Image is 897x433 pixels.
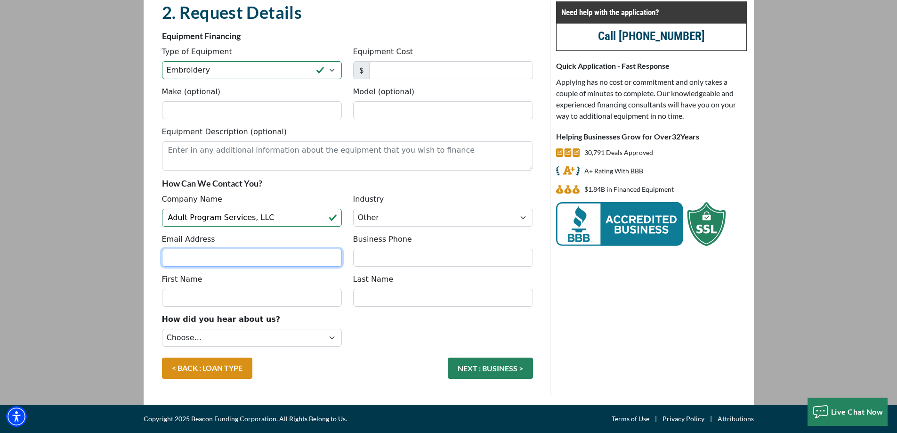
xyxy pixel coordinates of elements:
span: Live Chat Now [831,407,883,416]
p: Applying has no cost or commitment and only takes a couple of minutes to complete. Our knowledgea... [556,76,747,122]
a: call (847) 897-2486 [598,29,705,43]
p: Quick Application - Fast Response [556,60,747,72]
p: A+ Rating With BBB [584,165,643,177]
p: Helping Businesses Grow for Over Years [556,131,747,142]
p: Equipment Financing [162,30,533,41]
h2: 2. Request Details [162,1,533,23]
a: < BACK : LOAN TYPE [162,358,252,379]
button: NEXT : BUSINESS > [448,358,533,379]
label: Model (optional) [353,86,414,98]
label: How did you hear about us? [162,314,281,325]
span: Copyright 2025 Beacon Funding Corporation. All Rights Belong to Us. [144,413,347,425]
a: Terms of Use [612,413,649,425]
label: Equipment Cost [353,46,413,57]
iframe: reCAPTCHA [353,314,496,351]
label: Last Name [353,274,394,285]
img: BBB Acredited Business and SSL Protection [556,202,726,246]
label: Equipment Description (optional) [162,126,287,138]
p: Need help with the application? [561,7,742,18]
p: $1,844,863,189 in Financed Equipment [584,184,674,195]
a: Privacy Policy [663,413,704,425]
label: Company Name [162,194,222,205]
span: 32 [672,132,680,141]
label: Make (optional) [162,86,221,98]
label: Business Phone [353,234,412,245]
span: $ [353,61,370,79]
label: First Name [162,274,202,285]
label: Type of Equipment [162,46,232,57]
span: | [649,413,663,425]
label: Industry [353,194,384,205]
button: Live Chat Now [808,398,888,426]
span: | [704,413,718,425]
p: How Can We Contact You? [162,178,533,189]
label: Email Address [162,234,215,245]
div: Accessibility Menu [6,406,27,427]
p: 30,791 Deals Approved [584,147,653,158]
a: Attributions [718,413,754,425]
